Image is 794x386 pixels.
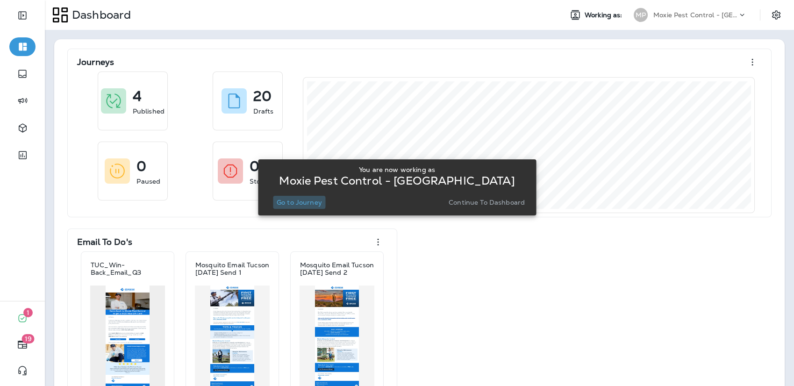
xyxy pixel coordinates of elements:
[136,177,160,186] p: Paused
[68,8,131,22] p: Dashboard
[359,166,435,173] p: You are now working as
[9,6,36,25] button: Expand Sidebar
[133,92,142,101] p: 4
[250,177,277,186] p: Stopped
[279,177,515,185] p: Moxie Pest Control - [GEOGRAPHIC_DATA]
[136,162,146,171] p: 0
[23,308,33,317] span: 1
[9,309,36,328] button: 1
[77,237,132,247] p: Email To Do's
[653,11,737,19] p: Moxie Pest Control - [GEOGRAPHIC_DATA]
[91,261,165,276] p: TUC_Win-Back_Email_Q3
[9,335,36,354] button: 19
[768,7,785,23] button: Settings
[195,261,269,276] p: Mosquito Email Tucson [DATE] Send 1
[273,196,326,209] button: Go to Journey
[22,334,35,343] span: 19
[449,199,525,206] p: Continue to Dashboard
[445,196,529,209] button: Continue to Dashboard
[133,107,165,116] p: Published
[634,8,648,22] div: MP
[253,107,274,116] p: Drafts
[277,199,322,206] p: Go to Journey
[250,162,259,171] p: 0
[253,92,272,101] p: 20
[585,11,624,19] span: Working as:
[77,57,114,67] p: Journeys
